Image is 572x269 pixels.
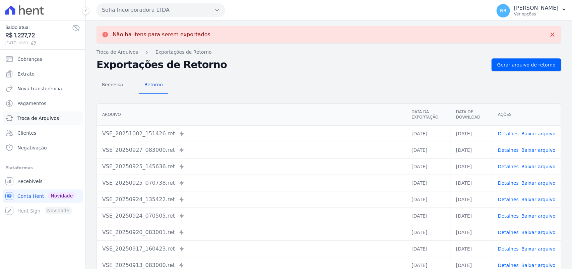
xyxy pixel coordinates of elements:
a: Nova transferência [3,82,83,95]
td: [DATE] [451,224,493,240]
div: VSE_20250924_070505.ret [102,212,401,220]
td: [DATE] [451,240,493,257]
span: Pagamentos [17,100,46,107]
a: Negativação [3,141,83,154]
a: Detalhes [498,180,519,186]
th: Ações [493,104,561,126]
a: Remessa [97,77,128,94]
div: VSE_20250920_083001.ret [102,228,401,236]
td: [DATE] [451,175,493,191]
p: [PERSON_NAME] [514,5,559,11]
td: [DATE] [451,158,493,175]
td: [DATE] [406,175,451,191]
span: Recebíveis [17,178,43,185]
a: Baixar arquivo [521,164,556,169]
a: Detalhes [498,164,519,169]
a: Detalhes [498,246,519,252]
span: Saldo atual [5,24,72,31]
div: VSE_20250917_160423.ret [102,245,401,253]
td: [DATE] [406,125,451,142]
th: Arquivo [97,104,406,126]
button: Sofia Incorporadora LTDA [97,3,225,17]
a: Detalhes [498,131,519,136]
div: VSE_20250925_145636.ret [102,163,401,171]
a: Recebíveis [3,175,83,188]
p: Não há itens para serem exportados [113,31,210,38]
td: [DATE] [451,208,493,224]
nav: Sidebar [5,52,80,218]
td: [DATE] [406,224,451,240]
a: Baixar arquivo [521,180,556,186]
th: Data de Download [451,104,493,126]
a: Clientes [3,126,83,140]
a: Conta Hent Novidade [3,189,83,203]
a: Baixar arquivo [521,147,556,153]
nav: Breadcrumb [97,49,561,56]
div: VSE_20250924_135422.ret [102,195,401,204]
th: Data da Exportação [406,104,451,126]
a: Troca de Arquivos [97,49,138,56]
a: Detalhes [498,147,519,153]
a: Troca de Arquivos [3,111,83,125]
a: Exportações de Retorno [155,49,212,56]
a: Extrato [3,67,83,81]
div: VSE_20250925_070738.ret [102,179,401,187]
a: Detalhes [498,197,519,202]
span: Conta Hent [17,193,44,199]
span: Cobranças [17,56,42,62]
p: Ver opções [514,11,559,17]
div: VSE_20251002_151426.ret [102,130,401,138]
div: VSE_20250927_083000.ret [102,146,401,154]
a: Baixar arquivo [521,131,556,136]
span: Retorno [140,78,167,91]
span: RR [500,8,506,13]
span: Clientes [17,130,36,136]
span: R$ 1.227,72 [5,31,72,40]
span: Negativação [17,144,47,151]
a: Detalhes [498,213,519,219]
span: Extrato [17,71,35,77]
span: [DATE] 10:30 [5,40,72,46]
td: [DATE] [451,142,493,158]
span: Nova transferência [17,85,62,92]
td: [DATE] [451,125,493,142]
td: [DATE] [406,208,451,224]
a: Retorno [139,77,168,94]
a: Detalhes [498,263,519,268]
a: Baixar arquivo [521,230,556,235]
a: Cobranças [3,52,83,66]
a: Pagamentos [3,97,83,110]
td: [DATE] [406,240,451,257]
a: Detalhes [498,230,519,235]
td: [DATE] [406,191,451,208]
a: Gerar arquivo de retorno [492,58,561,71]
div: Plataformas [5,164,80,172]
span: Remessa [98,78,127,91]
a: Baixar arquivo [521,246,556,252]
button: RR [PERSON_NAME] Ver opções [491,1,572,20]
td: [DATE] [406,158,451,175]
span: Gerar arquivo de retorno [497,61,556,68]
td: [DATE] [451,191,493,208]
a: Baixar arquivo [521,263,556,268]
span: Novidade [48,192,75,199]
span: Troca de Arquivos [17,115,59,122]
h2: Exportações de Retorno [97,60,486,70]
td: [DATE] [406,142,451,158]
a: Baixar arquivo [521,197,556,202]
a: Baixar arquivo [521,213,556,219]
